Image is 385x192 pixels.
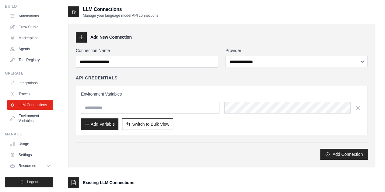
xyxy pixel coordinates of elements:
[226,47,368,54] label: Provider
[320,149,368,160] button: Add Connection
[83,180,134,186] h3: Existing LLM Connections
[7,89,53,99] a: Traces
[5,71,53,76] div: Operate
[5,132,53,137] div: Manage
[7,100,53,110] a: LLM Connections
[81,118,118,130] button: Add Variable
[5,177,53,187] button: Logout
[7,33,53,43] a: Marketplace
[27,180,38,184] span: Logout
[7,44,53,54] a: Agents
[132,121,169,127] span: Switch to Bulk View
[76,47,218,54] label: Connection Name
[83,13,158,18] p: Manage your language model API connections
[7,161,53,171] button: Resources
[83,6,158,13] h2: LLM Connections
[7,22,53,32] a: Crew Studio
[76,75,117,81] h4: API Credentials
[7,111,53,126] a: Environment Variables
[81,91,362,97] h3: Environment Variables
[7,55,53,65] a: Tool Registry
[90,34,132,40] h3: Add New Connection
[7,78,53,88] a: Integrations
[7,139,53,149] a: Usage
[122,118,173,130] button: Switch to Bulk View
[7,150,53,160] a: Settings
[5,4,53,9] div: Build
[19,163,36,168] span: Resources
[7,11,53,21] a: Automations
